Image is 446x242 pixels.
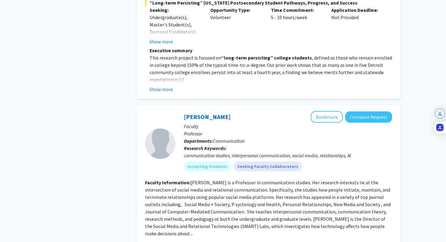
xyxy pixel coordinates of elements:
p: This research project is focused on , defined as those who remain enrolled in college beyond 150%... [150,54,392,83]
span: Communication [213,138,245,144]
strong: Executive summary [150,47,192,53]
p: Faculty [184,123,392,130]
p: Professor [184,130,392,137]
div: Volunteer [206,6,266,45]
a: [PERSON_NAME] [184,113,231,121]
b: Departments: [184,138,213,144]
strong: “long-term persisting” college students [221,55,312,61]
p: Opportunity Type: [210,6,262,14]
p: Time Commitment: [271,6,323,14]
div: 5 - 10 hours/week [266,6,327,45]
button: Compose Request to Stephanie Tong [345,111,392,123]
button: Show more [150,38,173,45]
button: Show more [150,86,173,93]
b: Faculty Information: [145,179,191,186]
iframe: Chat [5,215,26,237]
div: Undergraduate(s), Master's Student(s), Doctoral Candidate(s) (PhD, MD, DMD, PharmD, etc.) [150,14,201,50]
mat-chip: Accepting Students [184,162,231,171]
mat-chip: Seeking Faculty Collaborators [234,162,302,171]
fg-read-more: [PERSON_NAME] is a Professor in communication studies. Her research interests lie at the intersec... [145,179,392,237]
button: Add Stephanie Tong to Bookmarks [311,111,343,123]
p: Application Deadline: [331,6,383,14]
a: [1] [178,77,184,83]
p: Seeking: [150,6,201,14]
b: Research Keywords: [184,145,227,151]
div: communication studies, interpersonal communication, social media, relationships, AI [184,152,392,159]
div: Not Provided [327,6,387,45]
